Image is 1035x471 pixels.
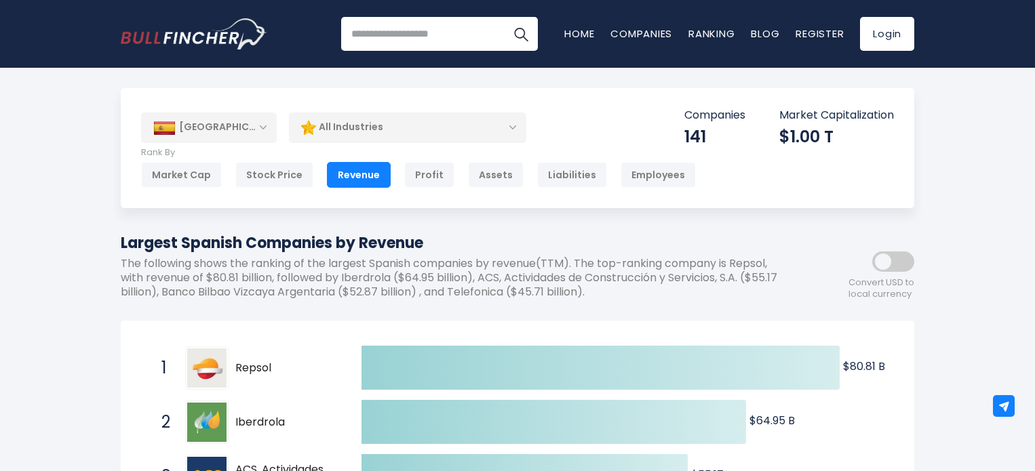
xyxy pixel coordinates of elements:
a: Login [860,17,914,51]
p: Market Capitalization [779,108,894,123]
a: Ranking [688,26,735,41]
span: 1 [155,356,168,380]
a: Blog [751,26,779,41]
p: Rank By [141,147,696,159]
div: Profit [404,162,454,188]
img: Bullfincher logo [121,18,267,49]
p: The following shows the ranking of the largest Spanish companies by revenue(TTM). The top-ranking... [121,257,792,299]
p: Companies [684,108,745,123]
a: Companies [610,26,672,41]
a: Home [564,26,594,41]
div: 141 [684,126,745,147]
div: Liabilities [537,162,607,188]
img: Iberdrola [187,403,227,442]
a: Go to homepage [121,18,267,49]
div: Market Cap [141,162,222,188]
span: Iberdrola [235,415,338,430]
img: Repsol [187,348,227,388]
text: $64.95 B [749,413,795,428]
div: Stock Price [235,162,313,188]
text: $80.81 B [843,359,885,374]
div: Revenue [327,162,391,188]
div: $1.00 T [779,126,894,147]
div: Assets [468,162,524,188]
button: Search [504,17,538,51]
div: Employees [621,162,696,188]
span: Convert USD to local currency [848,277,914,300]
span: Repsol [235,361,338,375]
div: All Industries [289,112,526,143]
div: [GEOGRAPHIC_DATA] [141,112,277,142]
a: Register [796,26,844,41]
h1: Largest Spanish Companies by Revenue [121,232,792,254]
span: 2 [155,411,168,434]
